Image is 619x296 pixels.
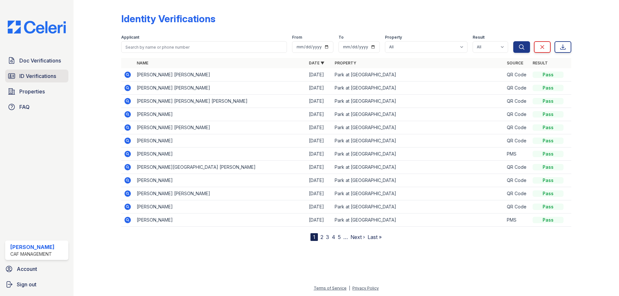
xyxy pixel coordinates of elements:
td: [DATE] [306,81,332,95]
td: [PERSON_NAME] [PERSON_NAME] [PERSON_NAME] [134,95,306,108]
td: [DATE] [306,95,332,108]
td: [PERSON_NAME] [134,148,306,161]
td: [DATE] [306,214,332,227]
td: QR Code [504,174,530,187]
td: QR Code [504,81,530,95]
td: QR Code [504,95,530,108]
a: 2 [320,234,323,240]
td: Park at [GEOGRAPHIC_DATA] [332,134,504,148]
div: Pass [533,177,564,184]
td: Park at [GEOGRAPHIC_DATA] [332,200,504,214]
a: 5 [338,234,341,240]
td: QR Code [504,121,530,134]
td: QR Code [504,161,530,174]
label: From [292,35,302,40]
td: Park at [GEOGRAPHIC_DATA] [332,95,504,108]
a: Properties [5,85,68,98]
label: Property [385,35,402,40]
a: Name [137,61,148,65]
a: ID Verifications [5,70,68,82]
div: | [349,286,350,291]
a: Result [533,61,548,65]
td: QR Code [504,68,530,81]
td: [PERSON_NAME] [134,134,306,148]
span: Properties [19,88,45,95]
td: [PERSON_NAME] [PERSON_NAME] [134,81,306,95]
div: Pass [533,164,564,170]
label: Result [473,35,485,40]
span: … [343,233,348,241]
td: [PERSON_NAME] [134,200,306,214]
td: Park at [GEOGRAPHIC_DATA] [332,108,504,121]
div: Pass [533,72,564,78]
td: Park at [GEOGRAPHIC_DATA] [332,68,504,81]
td: [PERSON_NAME] [PERSON_NAME] [134,68,306,81]
a: Source [507,61,523,65]
td: QR Code [504,108,530,121]
td: Park at [GEOGRAPHIC_DATA] [332,81,504,95]
a: Next › [350,234,365,240]
div: Pass [533,204,564,210]
div: 1 [310,233,318,241]
div: Identity Verifications [121,13,215,24]
td: Park at [GEOGRAPHIC_DATA] [332,214,504,227]
td: Park at [GEOGRAPHIC_DATA] [332,121,504,134]
img: CE_Logo_Blue-a8612792a0a2168367f1c8372b55b34899dd931a85d93a1a3d3e32e68fde9ad4.png [3,21,71,33]
span: Sign out [17,281,36,288]
span: ID Verifications [19,72,56,80]
td: PMS [504,148,530,161]
td: Park at [GEOGRAPHIC_DATA] [332,174,504,187]
a: Doc Verifications [5,54,68,67]
div: Pass [533,151,564,157]
input: Search by name or phone number [121,41,287,53]
span: Account [17,265,37,273]
td: [PERSON_NAME] [134,214,306,227]
span: Doc Verifications [19,57,61,64]
td: [DATE] [306,68,332,81]
span: FAQ [19,103,30,111]
td: [PERSON_NAME][GEOGRAPHIC_DATA] [PERSON_NAME] [134,161,306,174]
td: [PERSON_NAME] [134,174,306,187]
div: Pass [533,138,564,144]
td: Park at [GEOGRAPHIC_DATA] [332,161,504,174]
td: [DATE] [306,161,332,174]
a: Date ▼ [309,61,324,65]
div: Pass [533,124,564,131]
div: CAF Management [10,251,54,257]
a: Account [3,263,71,275]
td: PMS [504,214,530,227]
div: Pass [533,190,564,197]
a: Sign out [3,278,71,291]
label: Applicant [121,35,139,40]
td: [PERSON_NAME] [134,108,306,121]
td: QR Code [504,134,530,148]
td: QR Code [504,200,530,214]
td: [PERSON_NAME] [PERSON_NAME] [134,121,306,134]
div: Pass [533,98,564,104]
td: [DATE] [306,108,332,121]
a: Terms of Service [314,286,347,291]
div: Pass [533,111,564,118]
div: [PERSON_NAME] [10,243,54,251]
td: Park at [GEOGRAPHIC_DATA] [332,187,504,200]
td: [DATE] [306,134,332,148]
div: Pass [533,85,564,91]
a: 3 [326,234,329,240]
a: Privacy Policy [352,286,379,291]
td: [PERSON_NAME] [PERSON_NAME] [134,187,306,200]
td: [DATE] [306,187,332,200]
td: [DATE] [306,121,332,134]
td: Park at [GEOGRAPHIC_DATA] [332,148,504,161]
a: Property [335,61,356,65]
div: Pass [533,217,564,223]
a: 4 [332,234,335,240]
td: [DATE] [306,148,332,161]
a: FAQ [5,100,68,113]
td: QR Code [504,187,530,200]
label: To [339,35,344,40]
td: [DATE] [306,200,332,214]
a: Last » [368,234,382,240]
td: [DATE] [306,174,332,187]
